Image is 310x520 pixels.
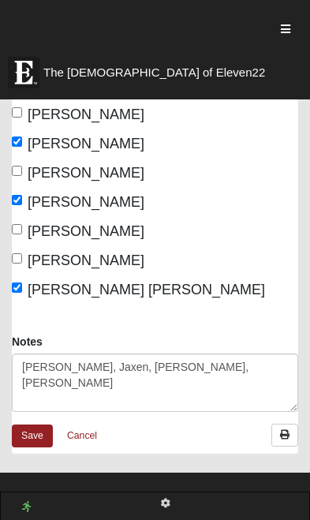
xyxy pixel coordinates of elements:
span: [PERSON_NAME] [28,253,144,268]
input: [PERSON_NAME] [12,166,22,176]
a: Cancel [57,424,107,448]
input: [PERSON_NAME] [12,195,22,205]
input: [PERSON_NAME] [12,137,22,147]
span: The [DEMOGRAPHIC_DATA] of Eleven22 [43,65,265,80]
a: Page Properties (Alt+P) [151,492,180,515]
span: [PERSON_NAME] [28,107,144,122]
span: [PERSON_NAME] [28,223,144,239]
a: Web cache enabled [22,499,31,515]
input: [PERSON_NAME] [12,224,22,234]
span: [PERSON_NAME] [28,194,144,210]
label: Notes [12,334,43,350]
span: [PERSON_NAME] [28,165,144,181]
a: Print Attendance Roster [271,424,298,447]
span: [PERSON_NAME] [28,136,144,152]
span: [PERSON_NAME] [PERSON_NAME] [28,282,265,297]
img: Eleven22 logo [8,57,39,88]
a: Save [12,425,53,447]
input: [PERSON_NAME] [PERSON_NAME] [12,282,22,293]
input: [PERSON_NAME] [12,107,22,118]
input: [PERSON_NAME] [12,253,22,264]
